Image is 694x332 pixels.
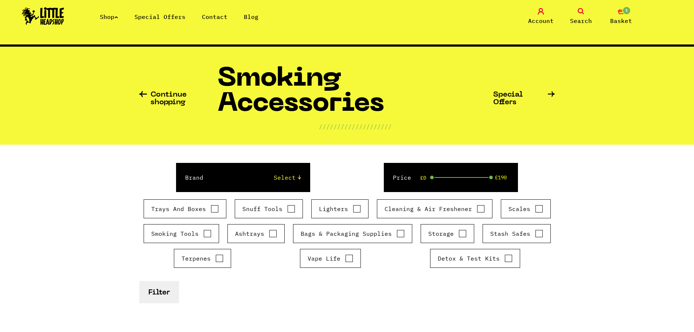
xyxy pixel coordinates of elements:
h1: Smoking Accessories [218,67,493,122]
a: Special Offers [493,91,555,106]
label: Brand [185,173,203,182]
label: Detox & Test Kits [438,254,512,263]
p: //////////////////// [319,122,392,131]
label: Snuff Tools [242,204,295,213]
button: Filter [139,281,179,303]
a: Contact [202,13,227,20]
label: Scales [508,204,543,213]
label: Trays And Boxes [151,204,219,213]
span: £0 [420,175,426,181]
label: Bags & Packaging Supplies [301,229,405,238]
label: Storage [428,229,467,238]
label: Stash Safes [490,229,543,238]
span: Search [570,16,592,25]
img: Little Head Shop Logo [22,7,64,25]
span: £190 [495,175,507,180]
span: 1 [622,6,631,15]
label: Cleaning & Air Freshener [385,204,485,213]
a: 1 Basket [603,8,639,25]
label: Vape Life [308,254,353,263]
label: Smoking Tools [151,229,211,238]
label: Ashtrays [235,229,277,238]
a: Special Offers [134,13,186,20]
a: Search [563,8,599,25]
span: Account [528,16,554,25]
label: Lighters [319,204,361,213]
span: Basket [610,16,632,25]
a: Shop [100,13,118,20]
a: Continue shopping [139,91,218,106]
a: Blog [244,13,258,20]
label: Price [393,173,411,182]
label: Terpenes [182,254,223,263]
